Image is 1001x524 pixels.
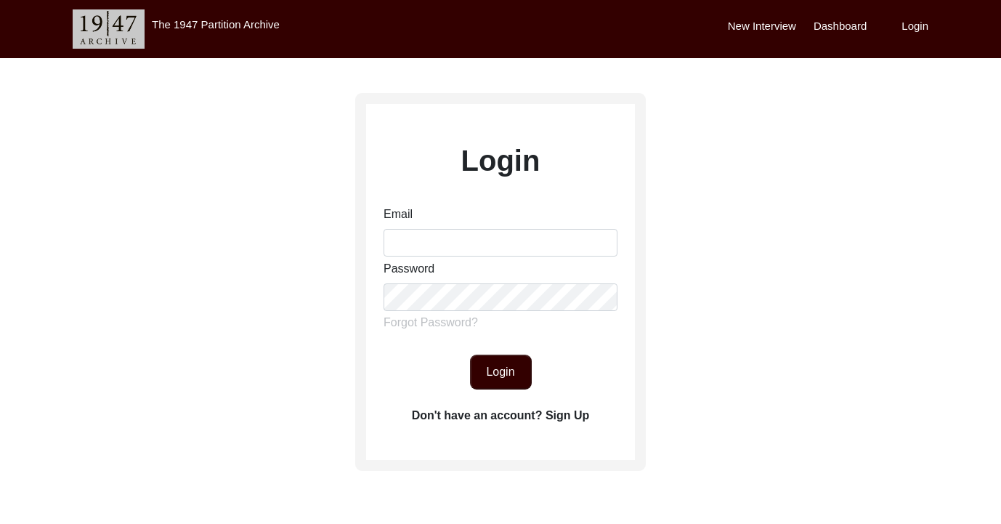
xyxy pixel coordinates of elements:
label: Dashboard [814,18,867,35]
label: Forgot Password? [384,314,478,331]
img: header-logo.png [73,9,145,49]
label: The 1947 Partition Archive [152,18,280,31]
label: Email [384,206,413,223]
label: Login [901,18,928,35]
label: Don't have an account? Sign Up [412,407,590,424]
label: New Interview [728,18,796,35]
label: Login [461,139,540,182]
label: Password [384,260,434,278]
button: Login [470,355,532,390]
